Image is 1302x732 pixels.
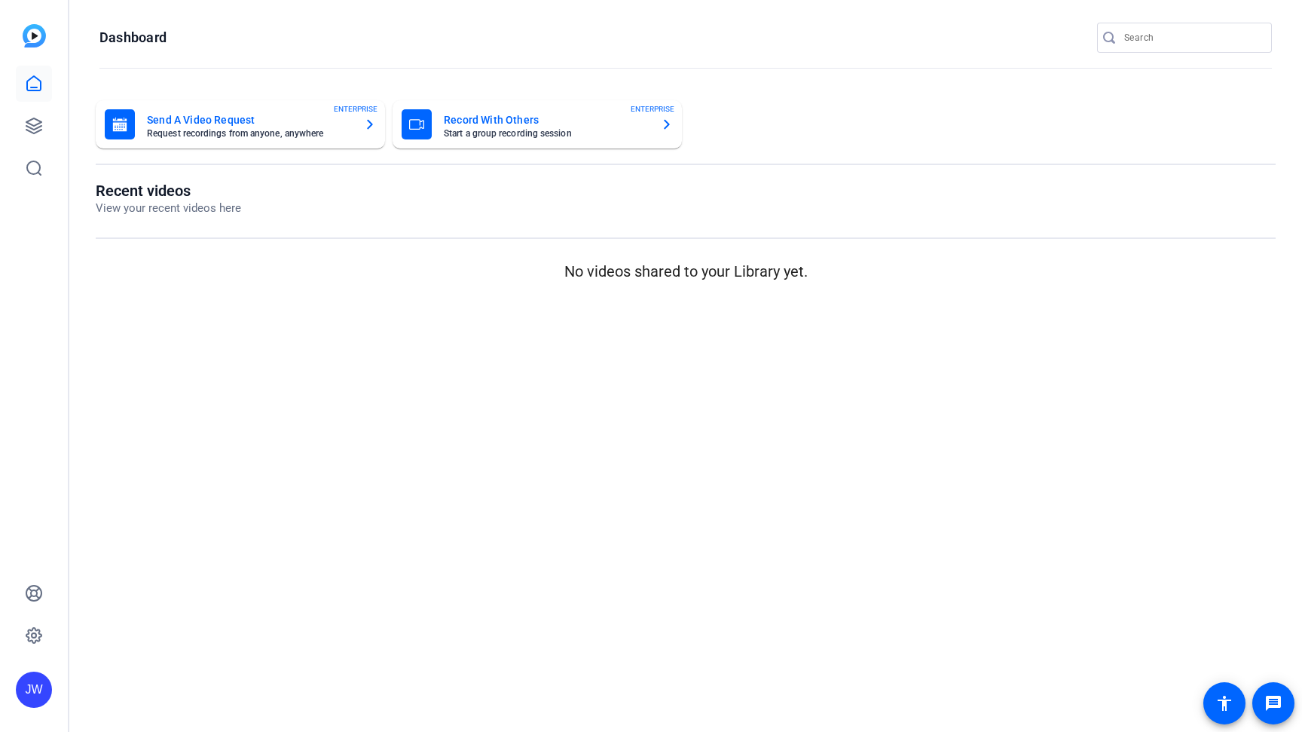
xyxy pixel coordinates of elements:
span: ENTERPRISE [631,103,674,115]
div: JW [16,672,52,708]
button: Record With OthersStart a group recording sessionENTERPRISE [393,100,682,149]
span: ENTERPRISE [334,103,377,115]
mat-icon: message [1264,694,1282,712]
button: Send A Video RequestRequest recordings from anyone, anywhereENTERPRISE [96,100,385,149]
mat-card-title: Record With Others [444,111,649,129]
h1: Dashboard [99,29,167,47]
p: No videos shared to your Library yet. [96,260,1276,283]
mat-card-subtitle: Request recordings from anyone, anywhere [147,129,352,138]
mat-icon: accessibility [1215,694,1233,712]
h1: Recent videos [96,182,241,200]
p: View your recent videos here [96,200,241,217]
mat-card-title: Send A Video Request [147,111,352,129]
img: blue-gradient.svg [23,24,46,47]
mat-card-subtitle: Start a group recording session [444,129,649,138]
input: Search [1124,29,1260,47]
